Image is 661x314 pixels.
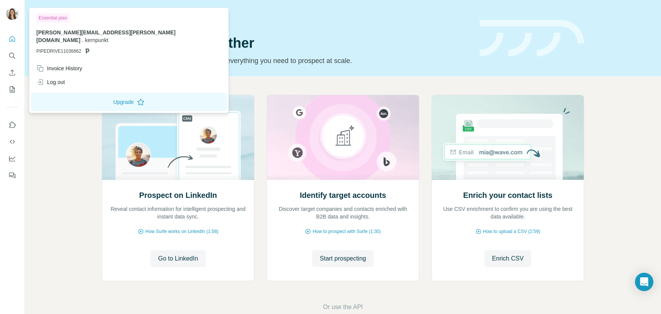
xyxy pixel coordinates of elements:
button: Dashboard [6,152,18,165]
div: Open Intercom Messenger [635,273,653,291]
p: Pick your starting point and we’ll provide everything you need to prospect at scale. [102,55,471,66]
button: Upgrade [31,93,227,111]
p: Discover target companies and contacts enriched with B2B data and insights. [275,205,411,220]
span: How to upload a CSV (2:59) [483,228,540,235]
h1: Let’s prospect together [102,36,471,51]
button: Enrich CSV [6,66,18,79]
button: Use Surfe on LinkedIn [6,118,18,132]
img: Prospect on LinkedIn [102,95,254,180]
span: PIPEDRIVE11036662 [36,48,81,55]
div: Essential plan [36,13,70,23]
button: Enrich CSV [484,250,531,267]
h2: Identify target accounts [300,190,386,201]
button: Search [6,49,18,63]
button: Or use the API [323,303,363,312]
button: Use Surfe API [6,135,18,149]
p: Use CSV enrichment to confirm you are using the best data available. [440,205,576,220]
span: kernpunkt [85,37,108,43]
p: Reveal contact information for intelligent prospecting and instant data sync. [110,205,246,220]
button: Feedback [6,168,18,182]
img: Identify target accounts [267,95,419,180]
button: Quick start [6,32,18,46]
button: My lists [6,83,18,96]
button: Go to LinkedIn [150,250,205,267]
span: Go to LinkedIn [158,254,198,263]
img: banner [480,20,584,57]
h2: Enrich your contact lists [463,190,552,201]
button: Start prospecting [312,250,374,267]
span: . [82,37,83,43]
div: Quick start [102,14,471,22]
span: How Surfe works on LinkedIn (1:58) [145,228,218,235]
img: Avatar [6,8,18,20]
span: How to prospect with Surfe (1:30) [313,228,381,235]
div: Invoice History [36,65,82,72]
span: [PERSON_NAME][EMAIL_ADDRESS][PERSON_NAME][DOMAIN_NAME] [36,29,176,43]
span: Enrich CSV [492,254,524,263]
span: Start prospecting [320,254,366,263]
img: Enrich your contact lists [431,95,584,180]
h2: Prospect on LinkedIn [139,190,217,201]
div: Log out [36,78,65,86]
